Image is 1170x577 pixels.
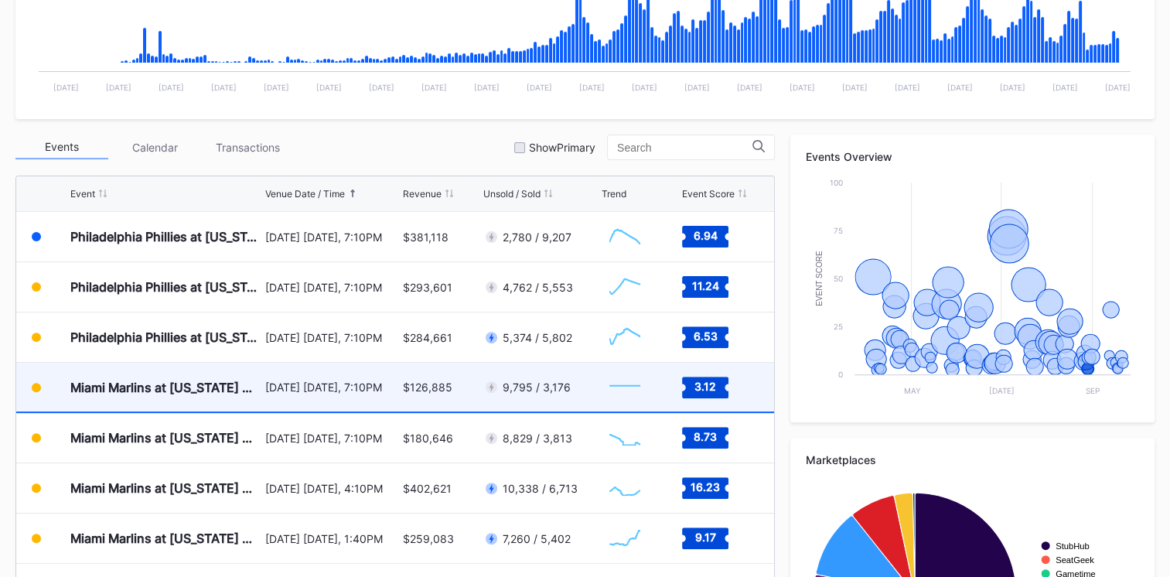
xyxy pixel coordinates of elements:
svg: Chart title [602,318,648,357]
text: 6.94 [694,229,718,242]
text: [DATE] [369,83,394,92]
div: Miami Marlins at [US_STATE] Mets [70,531,261,546]
text: [DATE] [1104,83,1130,92]
text: [DATE] [264,83,289,92]
text: [DATE] [106,83,131,92]
text: [DATE] [527,83,552,92]
div: Philadelphia Phillies at [US_STATE] Mets [70,329,261,345]
text: [DATE] [421,83,447,92]
text: [DATE] [1052,83,1078,92]
svg: Chart title [806,175,1138,407]
text: 0 [838,370,843,379]
text: [DATE] [1000,83,1025,92]
svg: Chart title [602,368,648,407]
div: 4,762 / 5,553 [503,281,573,294]
svg: Chart title [602,519,648,558]
text: [DATE] [842,83,868,92]
div: Miami Marlins at [US_STATE] Mets ([PERSON_NAME] Giveaway) [70,480,261,496]
text: [DATE] [579,83,605,92]
div: Event [70,188,95,200]
text: [DATE] [316,83,342,92]
div: $126,885 [403,381,452,394]
input: Search [617,142,752,154]
div: [DATE] [DATE], 7:10PM [265,381,399,394]
text: May [903,386,920,395]
text: Sep [1086,386,1100,395]
div: 2,780 / 9,207 [503,230,571,244]
div: 9,795 / 3,176 [503,381,571,394]
svg: Chart title [602,418,648,457]
text: 6.53 [694,329,718,343]
text: [DATE] [684,83,710,92]
text: Event Score [815,251,824,306]
div: [DATE] [DATE], 4:10PM [265,482,399,495]
div: [DATE] [DATE], 7:10PM [265,331,399,344]
text: [DATE] [632,83,657,92]
text: [DATE] [895,83,920,92]
div: 10,338 / 6,713 [503,482,578,495]
svg: Chart title [602,469,648,507]
div: Show Primary [529,141,595,154]
svg: Chart title [602,217,648,256]
div: Venue Date / Time [265,188,345,200]
text: 25 [834,322,843,331]
div: $259,083 [403,532,454,545]
text: [DATE] [211,83,237,92]
div: Unsold / Sold [483,188,541,200]
div: 8,829 / 3,813 [503,432,572,445]
text: [DATE] [737,83,762,92]
div: $284,661 [403,331,452,344]
text: [DATE] [790,83,815,92]
text: 3.12 [694,379,716,392]
text: 75 [834,226,843,235]
div: 7,260 / 5,402 [503,532,571,545]
div: $381,118 [403,230,449,244]
text: SeatGeek [1056,555,1094,565]
text: 100 [830,178,843,187]
div: Event Score [682,188,735,200]
div: Calendar [108,135,201,159]
text: StubHub [1056,541,1090,551]
text: [DATE] [989,386,1015,395]
div: Philadelphia Phillies at [US_STATE] Mets [70,229,261,244]
text: 8.73 [694,430,717,443]
div: Trend [602,188,626,200]
div: Philadelphia Phillies at [US_STATE] Mets (SNY Players Pins Featuring [PERSON_NAME], [PERSON_NAME]... [70,279,261,295]
div: Revenue [403,188,442,200]
text: 9.17 [695,531,716,544]
div: Transactions [201,135,294,159]
div: $293,601 [403,281,452,294]
div: $402,621 [403,482,452,495]
svg: Chart title [602,268,648,306]
text: 16.23 [691,480,720,493]
div: 5,374 / 5,802 [503,331,572,344]
div: $180,646 [403,432,453,445]
div: [DATE] [DATE], 1:40PM [265,532,399,545]
text: 50 [834,274,843,283]
text: [DATE] [53,83,79,92]
text: [DATE] [474,83,500,92]
div: [DATE] [DATE], 7:10PM [265,230,399,244]
text: 11.24 [692,279,719,292]
div: Miami Marlins at [US_STATE] Mets [70,380,261,395]
div: [DATE] [DATE], 7:10PM [265,281,399,294]
div: Miami Marlins at [US_STATE] Mets (Fireworks Night) [70,430,261,446]
div: [DATE] [DATE], 7:10PM [265,432,399,445]
div: Events [15,135,108,159]
text: [DATE] [159,83,184,92]
text: [DATE] [947,83,973,92]
div: Marketplaces [806,453,1139,466]
div: Events Overview [806,150,1139,163]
